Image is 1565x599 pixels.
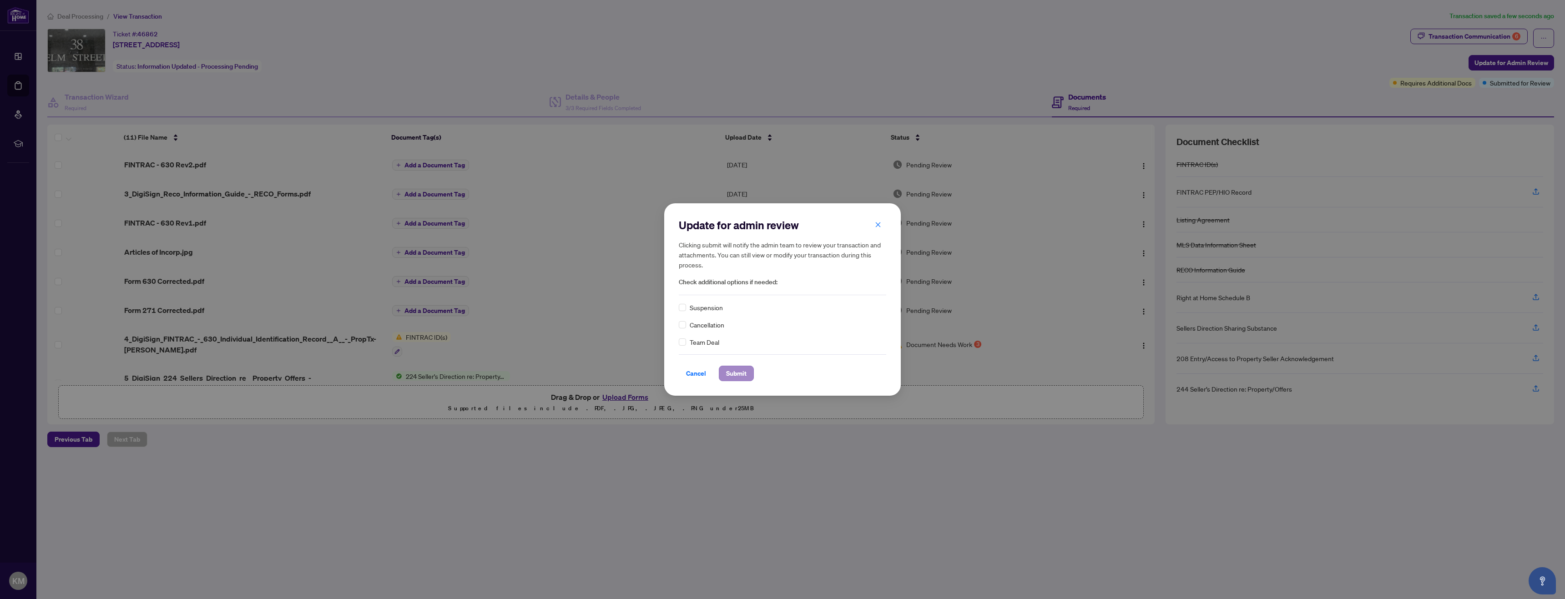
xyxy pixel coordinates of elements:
h2: Update for admin review [679,218,886,232]
span: Cancel [686,366,706,381]
button: Cancel [679,366,713,381]
span: Cancellation [690,320,724,330]
span: Team Deal [690,337,719,347]
button: Submit [719,366,754,381]
span: Submit [726,366,747,381]
span: Suspension [690,302,723,312]
h5: Clicking submit will notify the admin team to review your transaction and attachments. You can st... [679,240,886,270]
span: close [875,221,881,228]
span: Check additional options if needed: [679,277,886,287]
button: Open asap [1529,567,1556,594]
